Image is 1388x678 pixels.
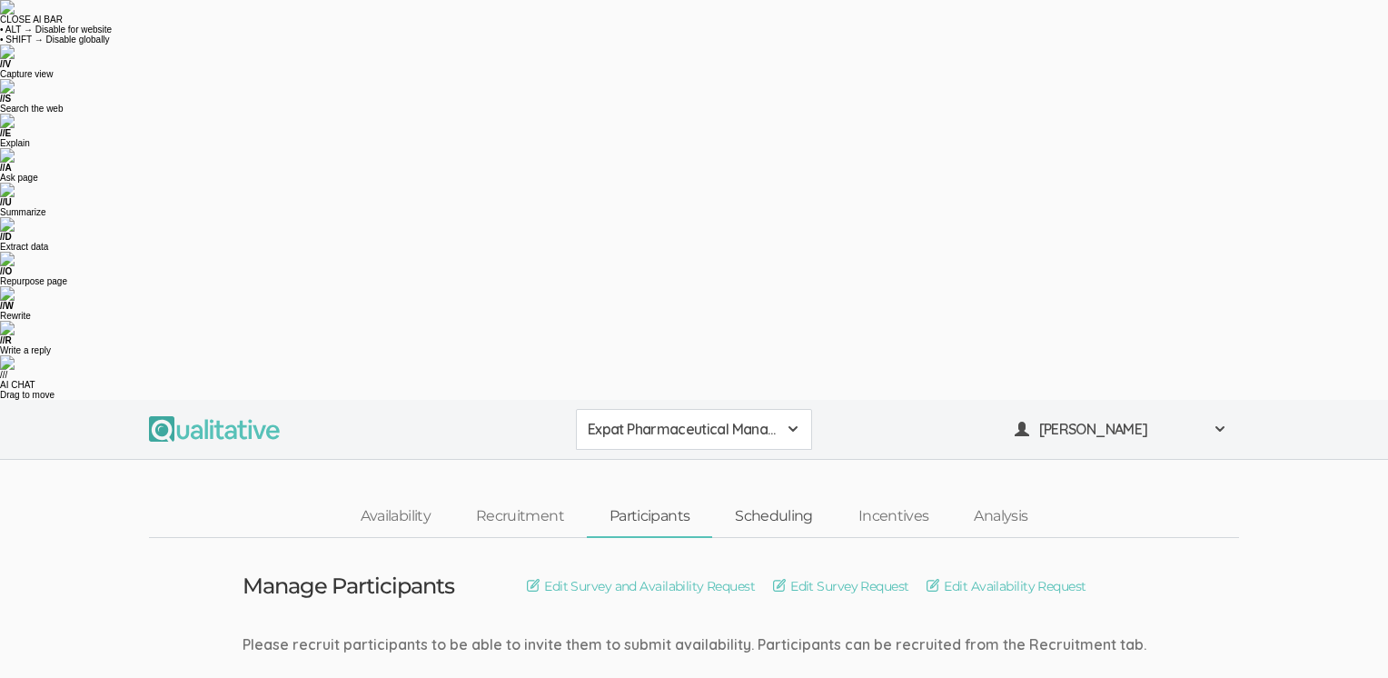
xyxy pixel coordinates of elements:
img: Qualitative [149,416,280,442]
a: Edit Survey and Availability Request [527,576,755,596]
a: Participants [587,497,712,536]
div: Please recruit participants to be able to invite them to submit availability. Participants can be... [243,634,1146,655]
button: [PERSON_NAME] [1003,409,1239,450]
span: Expat Pharmaceutical Managers [588,419,777,440]
a: Incentives [836,497,952,536]
a: Availability [338,497,453,536]
span: [PERSON_NAME] [1039,419,1203,440]
a: Analysis [951,497,1050,536]
a: Edit Survey Request [773,576,908,596]
button: Expat Pharmaceutical Managers [576,409,812,450]
a: Scheduling [712,497,836,536]
h3: Manage Participants [243,574,455,598]
a: Edit Availability Request [927,576,1086,596]
a: Recruitment [453,497,587,536]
